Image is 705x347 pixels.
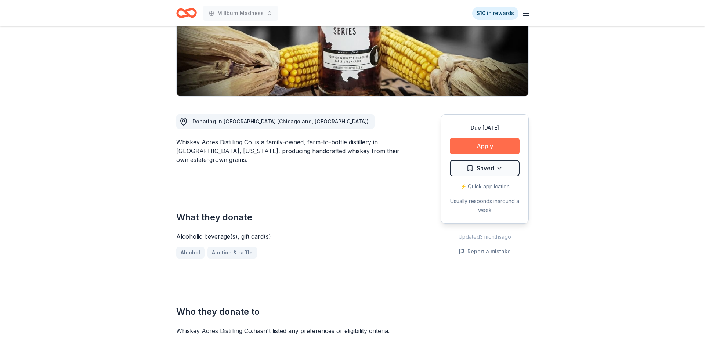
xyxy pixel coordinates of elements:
[450,197,520,214] div: Usually responds in around a week
[176,4,197,22] a: Home
[450,182,520,191] div: ⚡️ Quick application
[192,118,369,124] span: Donating in [GEOGRAPHIC_DATA] (Chicagoland, [GEOGRAPHIC_DATA])
[176,212,405,223] h2: What they donate
[450,123,520,132] div: Due [DATE]
[472,7,518,20] a: $10 in rewards
[203,6,278,21] button: Millburn Madness
[176,138,405,164] div: Whiskey Acres Distilling Co. is a family-owned, farm-to-bottle distillery in [GEOGRAPHIC_DATA], [...
[217,9,264,18] span: Millburn Madness
[477,163,494,173] span: Saved
[450,160,520,176] button: Saved
[441,232,529,241] div: Updated 3 months ago
[176,232,405,241] div: Alcoholic beverage(s), gift card(s)
[450,138,520,154] button: Apply
[459,247,511,256] button: Report a mistake
[176,306,405,318] h2: Who they donate to
[207,247,257,259] a: Auction & raffle
[176,326,405,335] div: Whiskey Acres Distilling Co. hasn ' t listed any preferences or eligibility criteria.
[176,247,205,259] a: Alcohol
